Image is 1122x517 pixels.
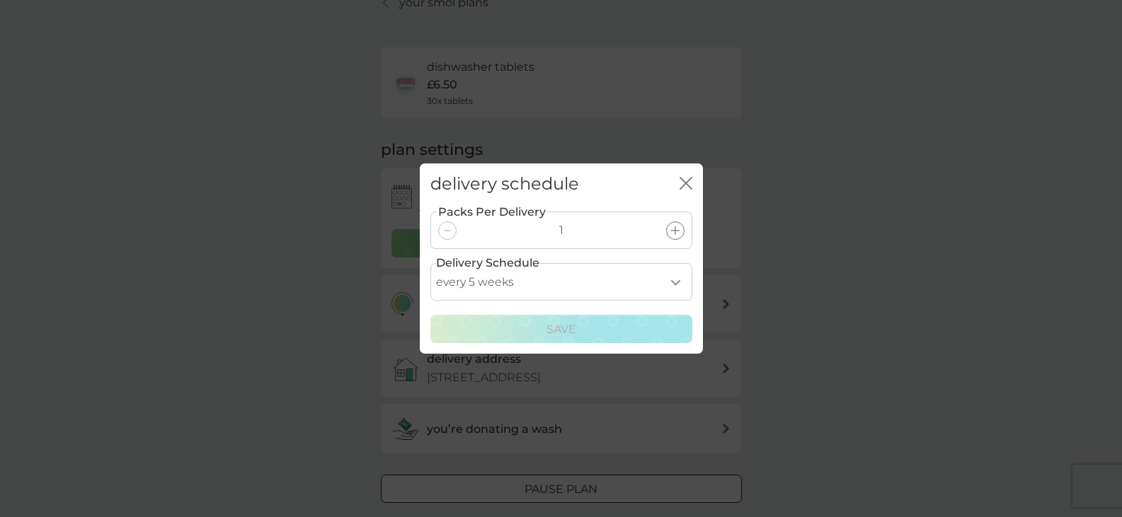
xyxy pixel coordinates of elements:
[546,320,576,339] p: Save
[430,174,579,194] h2: delivery schedule
[430,315,692,343] button: Save
[437,203,547,221] label: Packs Per Delivery
[680,177,692,192] button: close
[436,254,539,272] label: Delivery Schedule
[559,221,563,240] p: 1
